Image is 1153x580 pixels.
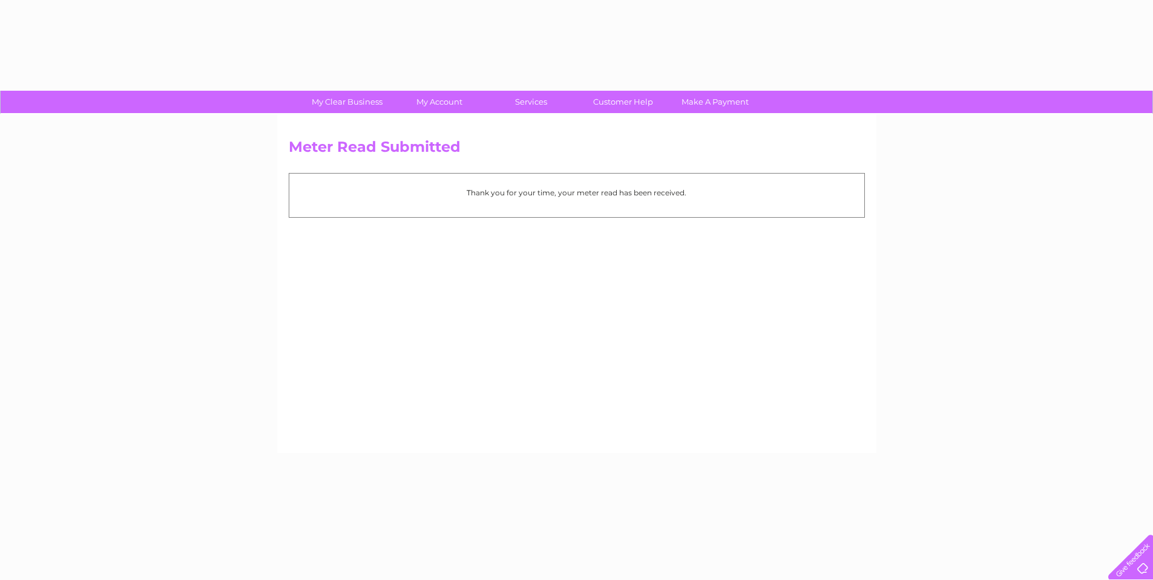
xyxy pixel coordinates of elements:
[665,91,765,113] a: Make A Payment
[289,138,865,161] h2: Meter Read Submitted
[295,187,858,198] p: Thank you for your time, your meter read has been received.
[389,91,489,113] a: My Account
[573,91,673,113] a: Customer Help
[297,91,397,113] a: My Clear Business
[481,91,581,113] a: Services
